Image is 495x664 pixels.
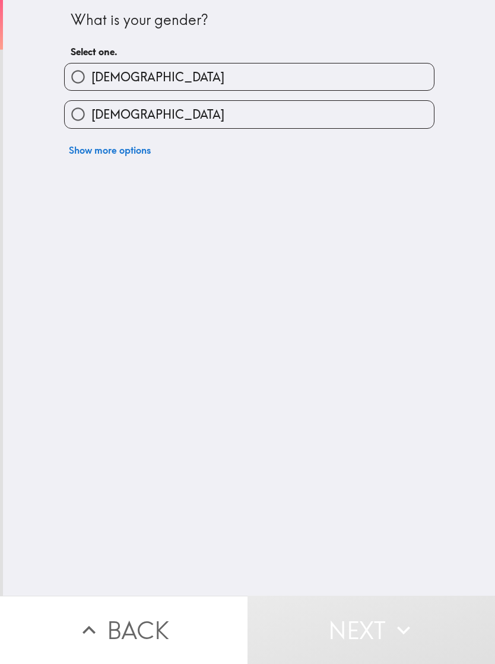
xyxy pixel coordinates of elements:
[91,106,224,123] span: [DEMOGRAPHIC_DATA]
[64,138,156,162] button: Show more options
[65,63,434,90] button: [DEMOGRAPHIC_DATA]
[71,45,428,58] h6: Select one.
[65,101,434,128] button: [DEMOGRAPHIC_DATA]
[247,596,495,664] button: Next
[71,10,428,30] div: What is your gender?
[91,69,224,85] span: [DEMOGRAPHIC_DATA]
